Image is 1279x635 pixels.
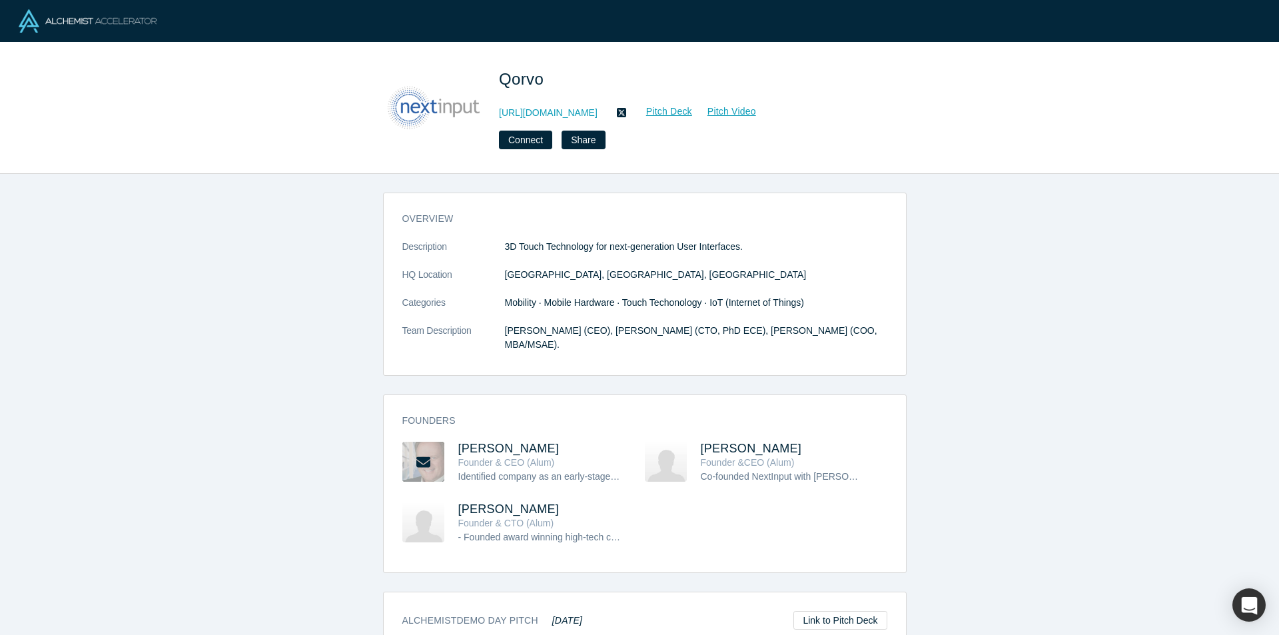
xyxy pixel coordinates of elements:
img: Qorvo's Logo [387,61,480,155]
a: Pitch Deck [632,104,693,119]
button: Share [562,131,605,149]
a: Link to Pitch Deck [793,611,887,630]
button: Connect [499,131,552,149]
dt: Categories [402,296,505,324]
a: [PERSON_NAME] [458,442,560,455]
a: [PERSON_NAME] [701,442,802,455]
h3: overview [402,212,869,226]
a: Pitch Video [693,104,757,119]
p: 3D Touch Technology for next-generation User Interfaces. [505,240,887,254]
span: Founder & CEO (Alum) [458,457,555,468]
a: [PERSON_NAME] [458,502,560,516]
dd: [GEOGRAPHIC_DATA], [GEOGRAPHIC_DATA], [GEOGRAPHIC_DATA] [505,268,887,282]
em: [DATE] [552,615,582,626]
span: Founder & CTO (Alum) [458,518,554,528]
img: Ian Campbell's Profile Image [645,442,687,482]
dt: HQ Location [402,268,505,296]
dt: Description [402,240,505,268]
img: Alchemist Logo [19,9,157,33]
span: Founder &CEO (Alum) [701,457,795,468]
h3: Founders [402,414,869,428]
a: [URL][DOMAIN_NAME] [499,106,598,120]
span: Qorvo [499,70,548,88]
h3: Alchemist Demo Day Pitch [402,614,583,628]
dt: Team Description [402,324,505,366]
img: Ryan Diestelhorst's Profile Image [402,502,444,542]
p: [PERSON_NAME] (CEO), [PERSON_NAME] (CTO, PhD ECE), [PERSON_NAME] (COO, MBA/MSAE). [505,324,887,352]
span: Mobility · Mobile Hardware · Touch Techonology · IoT (Internet of Things) [505,297,805,308]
